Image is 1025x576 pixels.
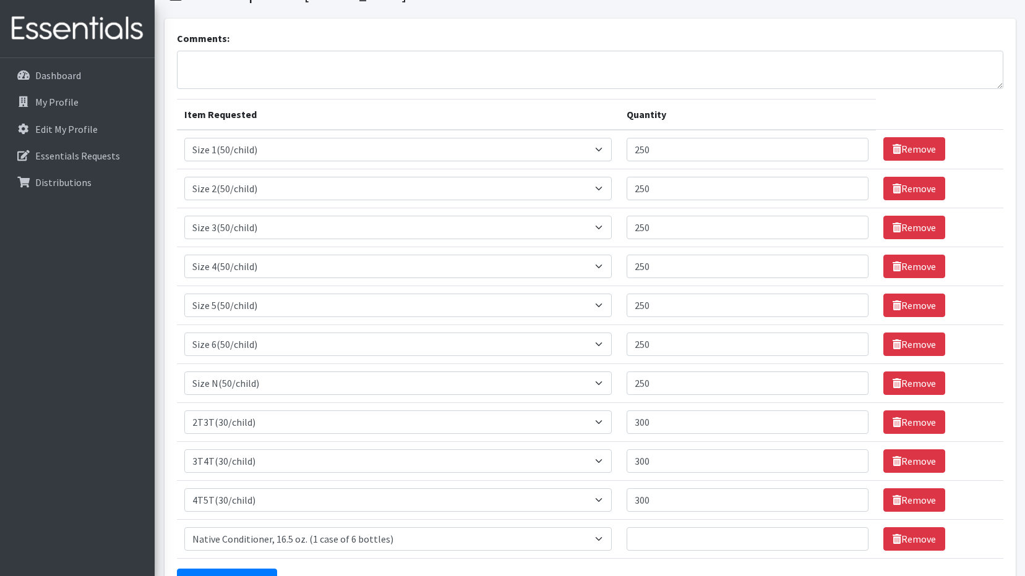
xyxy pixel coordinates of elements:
a: Dashboard [5,63,150,88]
th: Quantity [619,99,876,130]
a: Remove [883,177,945,200]
p: Essentials Requests [35,150,120,162]
label: Comments: [177,31,229,46]
a: Remove [883,410,945,434]
p: My Profile [35,96,79,108]
a: Remove [883,449,945,473]
a: Remove [883,216,945,239]
a: Essentials Requests [5,143,150,168]
p: Edit My Profile [35,123,98,135]
p: Distributions [35,176,92,188]
a: Remove [883,332,945,356]
a: Remove [883,371,945,395]
a: Remove [883,488,945,512]
a: Edit My Profile [5,117,150,142]
a: Remove [883,255,945,278]
a: Distributions [5,170,150,195]
p: Dashboard [35,69,81,82]
img: HumanEssentials [5,8,150,49]
a: Remove [883,294,945,317]
a: Remove [883,137,945,161]
th: Item Requested [177,99,620,130]
a: Remove [883,527,945,551]
a: My Profile [5,90,150,114]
